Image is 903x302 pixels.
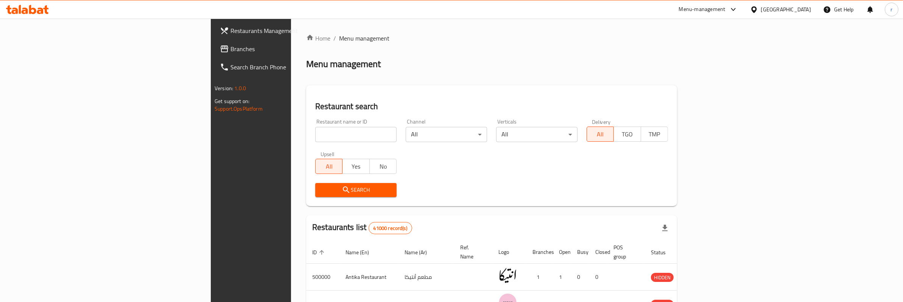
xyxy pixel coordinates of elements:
th: Logo [492,241,526,264]
span: All [590,129,611,140]
div: Export file [656,219,674,237]
th: Branches [526,241,553,264]
th: Busy [571,241,589,264]
a: Restaurants Management [214,22,361,40]
span: POS group [613,243,636,261]
div: Menu-management [679,5,726,14]
a: Search Branch Phone [214,58,361,76]
span: Search Branch Phone [230,63,355,72]
th: Closed [589,241,607,264]
button: All [315,159,343,174]
span: HIDDEN [651,273,674,282]
td: Antika Restaurant [339,264,399,291]
div: [GEOGRAPHIC_DATA] [761,5,811,14]
button: All [587,127,614,142]
td: 0 [589,264,607,291]
span: Name (Ar) [405,248,437,257]
button: TGO [613,127,641,142]
span: Menu management [339,34,389,43]
span: No [373,161,394,172]
span: 41000 record(s) [369,225,412,232]
div: HIDDEN [651,273,674,282]
input: Search for restaurant name or ID.. [315,127,397,142]
button: TMP [641,127,668,142]
span: Version: [215,83,233,93]
span: ID [312,248,327,257]
th: Open [553,241,571,264]
a: Branches [214,40,361,58]
span: 1.0.0 [234,83,246,93]
div: All [406,127,487,142]
button: Search [315,183,397,197]
div: All [496,127,578,142]
button: Yes [342,159,369,174]
span: Restaurants Management [230,26,355,35]
span: Branches [230,44,355,53]
label: Upsell [321,151,335,156]
div: Total records count [369,222,412,234]
span: All [319,161,339,172]
span: r [891,5,892,14]
img: Antika Restaurant [498,266,517,285]
button: No [369,159,397,174]
span: Get support on: [215,96,249,106]
td: 0 [571,264,589,291]
span: Yes [346,161,366,172]
h2: Restaurants list [312,222,412,234]
td: 1 [553,264,571,291]
span: Search [321,185,391,195]
td: مطعم أنتيكا [399,264,454,291]
span: Status [651,248,676,257]
h2: Restaurant search [315,101,668,112]
span: Name (En) [346,248,379,257]
span: TMP [644,129,665,140]
label: Delivery [592,119,611,124]
span: TGO [617,129,638,140]
span: Ref. Name [460,243,483,261]
a: Support.OpsPlatform [215,104,263,114]
nav: breadcrumb [306,34,677,43]
td: 1 [526,264,553,291]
